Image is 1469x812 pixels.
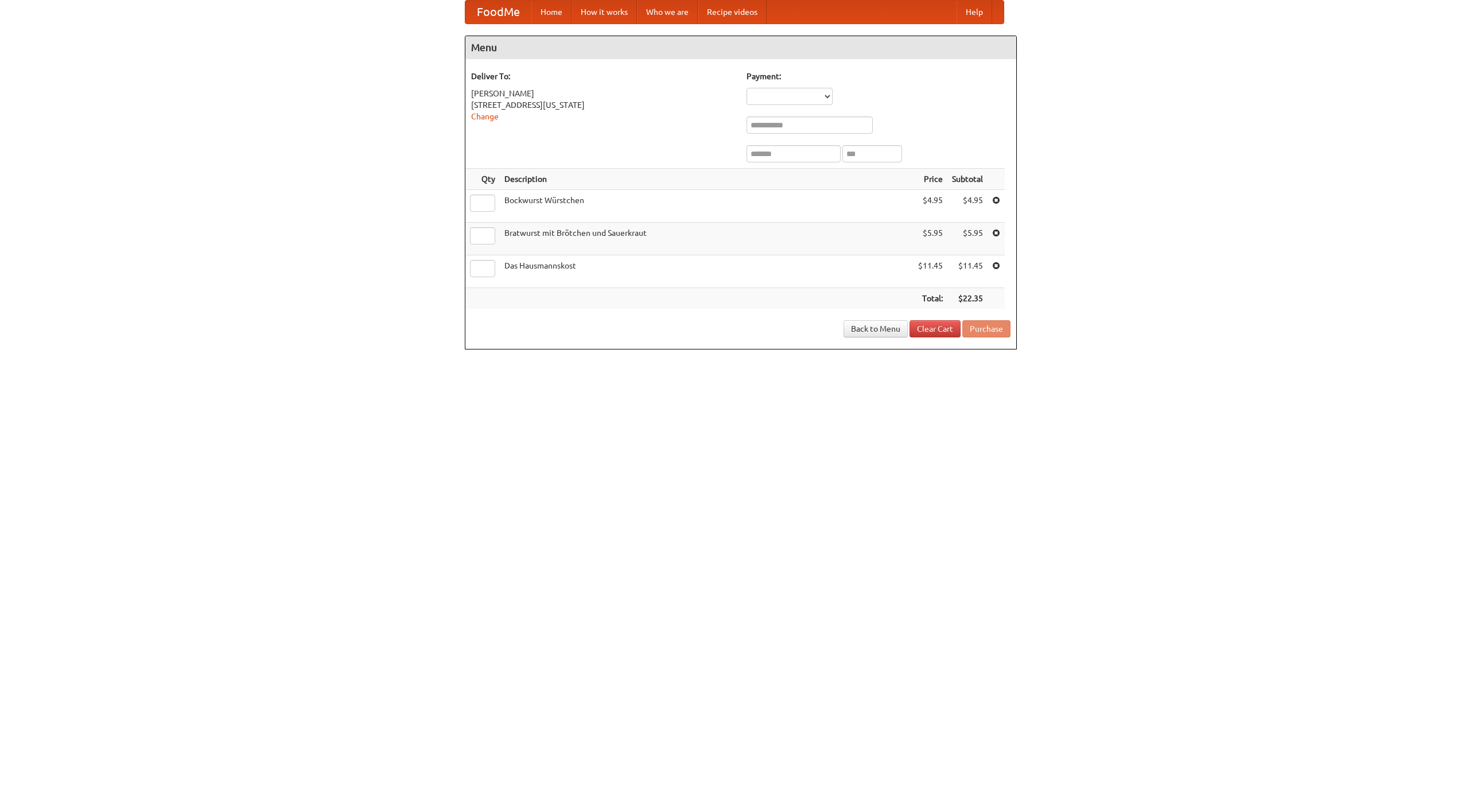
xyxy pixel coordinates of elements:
[500,255,914,288] td: Das Hausmannskost
[698,1,767,24] a: Recipe videos
[910,320,961,337] a: Clear Cart
[500,223,914,255] td: Bratwurst mit Brötchen und Sauerkraut
[914,190,947,223] td: $4.95
[914,255,947,288] td: $11.45
[747,71,1011,82] h5: Payment:
[962,320,1011,337] button: Purchase
[844,320,908,337] a: Back to Menu
[465,36,1016,59] h4: Menu
[500,169,914,190] th: Description
[500,190,914,223] td: Bockwurst Würstchen
[465,169,500,190] th: Qty
[947,169,988,190] th: Subtotal
[465,1,531,24] a: FoodMe
[572,1,637,24] a: How it works
[471,112,499,121] a: Change
[957,1,992,24] a: Help
[947,190,988,223] td: $4.95
[914,169,947,190] th: Price
[531,1,572,24] a: Home
[471,88,735,99] div: [PERSON_NAME]
[947,288,988,309] th: $22.35
[637,1,698,24] a: Who we are
[947,223,988,255] td: $5.95
[914,223,947,255] td: $5.95
[471,71,735,82] h5: Deliver To:
[471,99,735,111] div: [STREET_ADDRESS][US_STATE]
[947,255,988,288] td: $11.45
[914,288,947,309] th: Total:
